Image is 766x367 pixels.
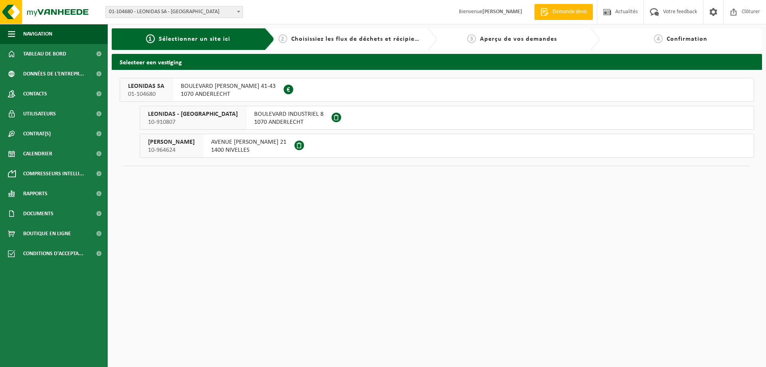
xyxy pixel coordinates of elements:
span: Contrat(s) [23,124,51,144]
span: LEONIDAS - [GEOGRAPHIC_DATA] [148,110,238,118]
button: [PERSON_NAME] 10-964624 AVENUE [PERSON_NAME] 211400 NIVELLES [140,134,754,158]
span: Choisissiez les flux de déchets et récipients [291,36,424,42]
span: Contacts [23,84,47,104]
span: 4 [654,34,663,43]
span: BOULEVARD [PERSON_NAME] 41-43 [181,82,276,90]
span: 10-964624 [148,146,195,154]
span: 01-104680 - LEONIDAS SA - ANDERLECHT [106,6,243,18]
span: Conditions d'accepta... [23,244,83,264]
span: Boutique en ligne [23,224,71,244]
span: Aperçu de vos demandes [480,36,557,42]
span: [PERSON_NAME] [148,138,195,146]
a: Demande devis [534,4,593,20]
span: Documents [23,204,53,224]
span: Navigation [23,24,52,44]
span: Confirmation [667,36,707,42]
span: Tableau de bord [23,44,66,64]
button: LEONIDAS - [GEOGRAPHIC_DATA] 10-910807 BOULEVARD INDUSTRIEL 81070 ANDERLECHT [140,106,754,130]
span: AVENUE [PERSON_NAME] 21 [211,138,286,146]
span: Calendrier [23,144,52,164]
span: BOULEVARD INDUSTRIEL 8 [254,110,324,118]
span: 1070 ANDERLECHT [181,90,276,98]
button: LEONIDAS SA 01-104680 BOULEVARD [PERSON_NAME] 41-431070 ANDERLECHT [120,78,754,102]
h2: Selecteer een vestiging [112,54,762,69]
span: Demande devis [551,8,589,16]
span: 1 [146,34,155,43]
strong: [PERSON_NAME] [482,9,522,15]
span: 01-104680 - LEONIDAS SA - ANDERLECHT [105,6,243,18]
span: LEONIDAS SA [128,82,164,90]
span: Utilisateurs [23,104,56,124]
span: 1070 ANDERLECHT [254,118,324,126]
span: 1400 NIVELLES [211,146,286,154]
span: 01-104680 [128,90,164,98]
span: 10-910807 [148,118,238,126]
span: Sélectionner un site ici [159,36,230,42]
span: 2 [278,34,287,43]
span: Compresseurs intelli... [23,164,84,184]
span: Données de l'entrepr... [23,64,84,84]
span: 3 [467,34,476,43]
span: Rapports [23,184,47,204]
